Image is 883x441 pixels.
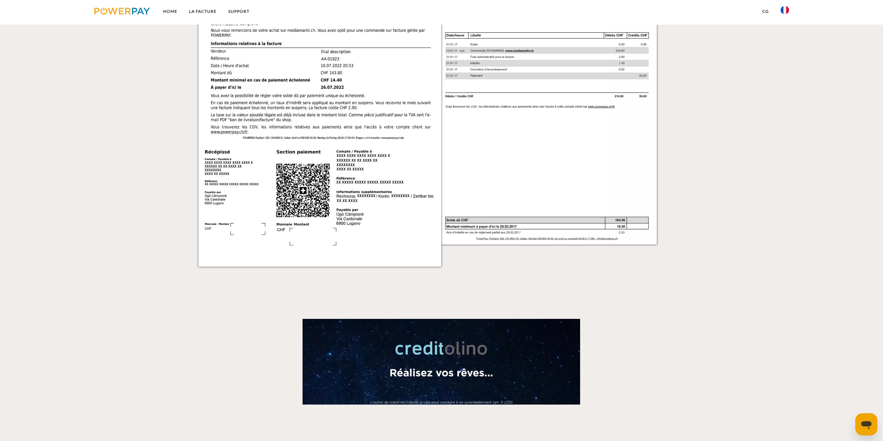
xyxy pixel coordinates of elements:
[183,5,222,18] a: LA FACTURE
[222,5,255,18] a: Support
[756,5,775,18] a: CG
[855,413,877,435] iframe: Bouton de lancement de la fenêtre de messagerie
[157,5,183,18] a: Home
[781,6,789,14] img: fr
[198,319,685,405] a: Fallback Image
[94,8,150,15] img: logo-powerpay.svg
